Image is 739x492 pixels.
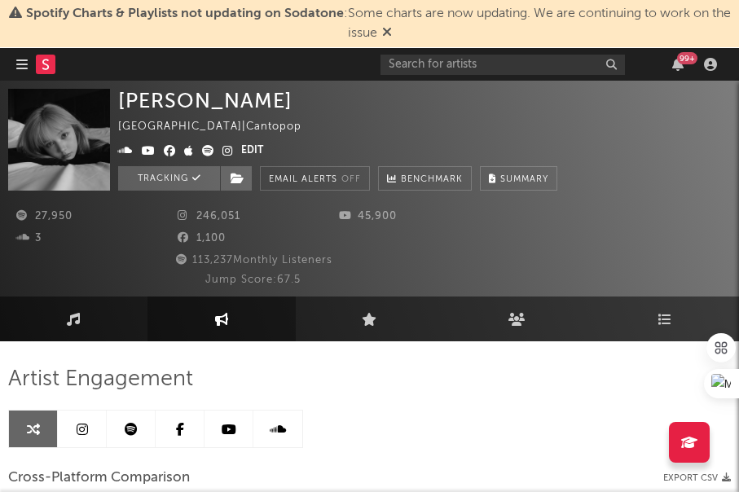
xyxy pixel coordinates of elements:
[16,233,42,244] span: 3
[241,142,263,161] button: Edit
[480,166,557,191] button: Summary
[378,166,472,191] a: Benchmark
[260,166,370,191] button: Email AlertsOff
[380,55,625,75] input: Search for artists
[677,52,697,64] div: 99 +
[672,58,684,71] button: 99+
[178,211,240,222] span: 246,051
[205,275,301,285] span: Jump Score: 67.5
[118,166,220,191] button: Tracking
[500,175,548,184] span: Summary
[16,211,73,222] span: 27,950
[118,89,293,112] div: [PERSON_NAME]
[401,170,463,190] span: Benchmark
[118,117,320,137] div: [GEOGRAPHIC_DATA] | Cantopop
[178,233,226,244] span: 1,100
[26,7,344,20] span: Spotify Charts & Playlists not updating on Sodatone
[174,255,332,266] span: 113,237 Monthly Listeners
[26,7,731,40] span: : Some charts are now updating. We are continuing to work on the issue
[8,468,190,488] span: Cross-Platform Comparison
[339,211,397,222] span: 45,900
[663,473,731,483] button: Export CSV
[341,175,361,184] em: Off
[8,370,193,389] span: Artist Engagement
[382,27,392,40] span: Dismiss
